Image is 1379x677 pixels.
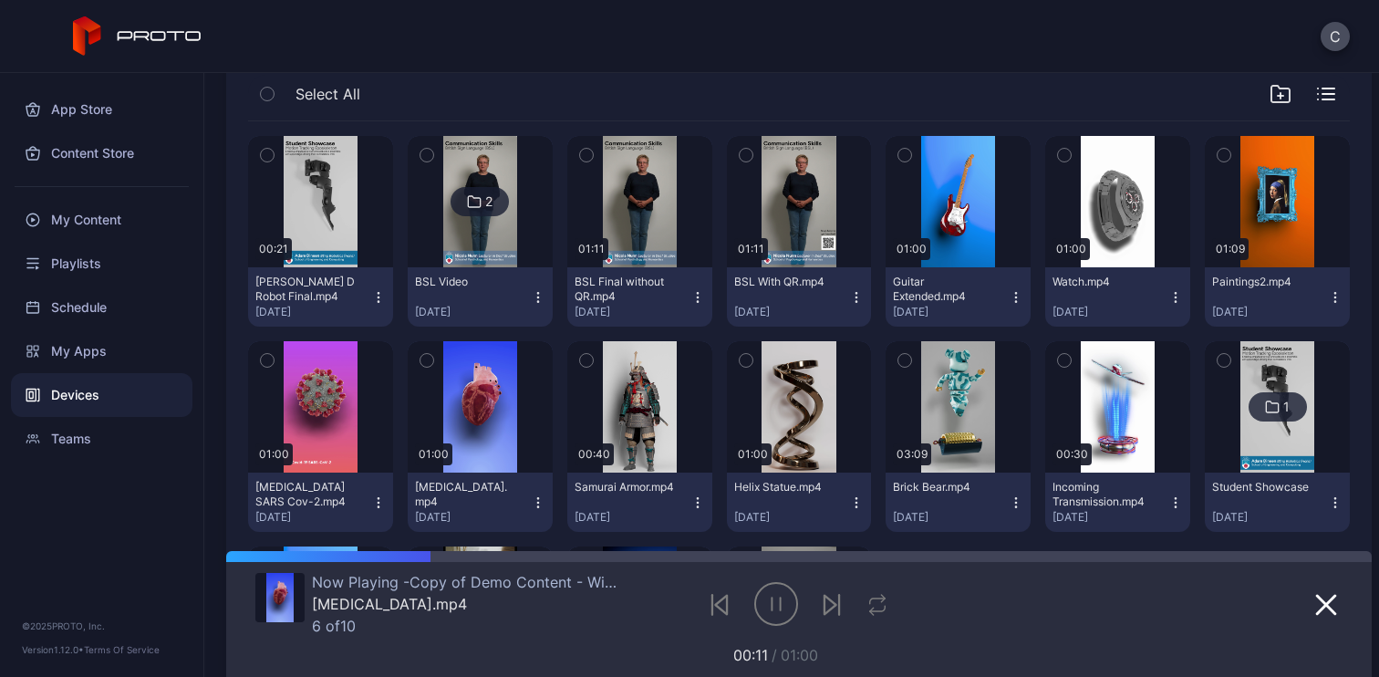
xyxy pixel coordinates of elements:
div: BSL Final without QR.mp4 [575,275,675,304]
button: [PERSON_NAME] D Robot Final.mp4[DATE] [248,267,393,327]
div: Brick Bear.mp4 [893,480,993,495]
button: C [1321,22,1350,51]
div: [DATE] [734,305,850,319]
button: Guitar Extended.mp4[DATE] [886,267,1031,327]
div: BSL With QR.mp4 [734,275,835,289]
div: 2 [485,193,493,210]
button: BSL Video[DATE] [408,267,553,327]
button: Student Showcase[DATE] [1205,473,1350,532]
div: [DATE] [415,305,531,319]
div: Adam D Robot Final.mp4 [255,275,356,304]
span: / [772,646,777,664]
button: Paintings2.mp4[DATE] [1205,267,1350,327]
div: [DATE] [893,510,1009,525]
div: Human Heart.mp4 [312,595,617,613]
div: [DATE] [575,305,690,319]
a: Schedule [11,286,192,329]
button: Samurai Armor.mp4[DATE] [567,473,712,532]
div: [DATE] [1212,510,1328,525]
div: Incoming Transmission.mp4 [1052,480,1153,509]
div: [DATE] [255,510,371,525]
div: [DATE] [575,510,690,525]
button: [MEDICAL_DATA].mp4[DATE] [408,473,553,532]
div: Helix Statue.mp4 [734,480,835,495]
div: Student Showcase [1212,480,1312,495]
span: 01:00 [781,646,818,664]
div: Human Heart.mp4 [415,480,515,509]
button: Helix Statue.mp4[DATE] [727,473,872,532]
button: BSL Final without QR.mp4[DATE] [567,267,712,327]
a: My Apps [11,329,192,373]
div: 1 [1283,399,1290,415]
button: Watch.mp4[DATE] [1045,267,1190,327]
div: © 2025 PROTO, Inc. [22,619,181,633]
button: Brick Bear.mp4[DATE] [886,473,1031,532]
span: Version 1.12.0 • [22,644,84,655]
div: BSL Video [415,275,515,289]
div: [DATE] [255,305,371,319]
span: Copy of Demo Content - Without Sound [403,573,689,591]
div: [DATE] [1052,510,1168,525]
a: Playlists [11,242,192,286]
div: [DATE] [893,305,1009,319]
a: Content Store [11,131,192,175]
div: Paintings2.mp4 [1212,275,1312,289]
a: My Content [11,198,192,242]
div: [DATE] [734,510,850,525]
div: Watch.mp4 [1052,275,1153,289]
div: Covid-19 SARS Cov-2.mp4 [255,480,356,509]
div: [DATE] [415,510,531,525]
div: [DATE] [1212,305,1328,319]
a: Terms Of Service [84,644,160,655]
span: Select All [295,83,360,105]
a: Devices [11,373,192,417]
button: [MEDICAL_DATA] SARS Cov-2.mp4[DATE] [248,473,393,532]
div: Guitar Extended.mp4 [893,275,993,304]
button: Incoming Transmission.mp4[DATE] [1045,473,1190,532]
span: 00:11 [733,646,768,664]
a: App Store [11,88,192,131]
a: Teams [11,417,192,461]
div: Samurai Armor.mp4 [575,480,675,495]
div: [DATE] [1052,305,1168,319]
div: Now Playing [312,573,617,591]
button: BSL With QR.mp4[DATE] [727,267,872,327]
div: 6 of 10 [312,617,617,635]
